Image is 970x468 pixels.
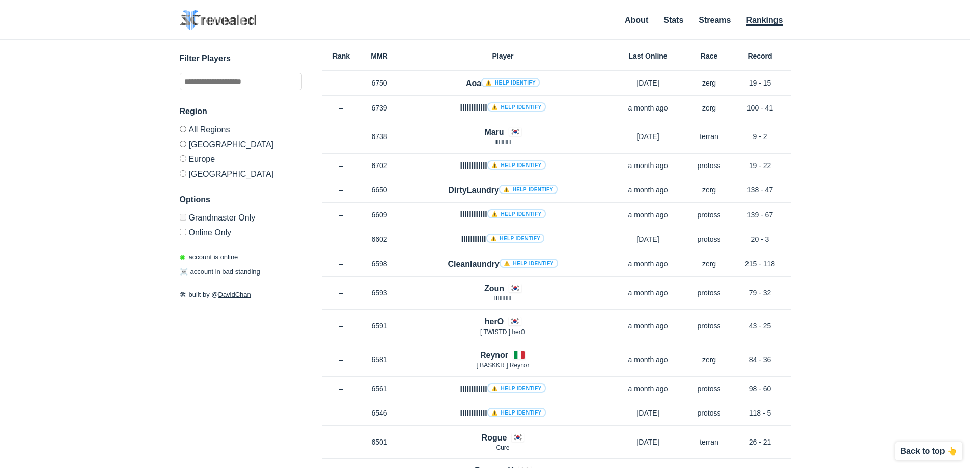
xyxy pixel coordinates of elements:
[487,160,546,170] a: ⚠️ Help identify
[607,383,689,394] p: a month ago
[730,131,791,142] p: 9 - 2
[322,383,361,394] p: –
[607,437,689,447] p: [DATE]
[180,166,302,178] label: [GEOGRAPHIC_DATA]
[180,252,238,262] p: account is online
[460,383,545,395] h4: llllllllllll
[361,259,399,269] p: 6598
[607,103,689,113] p: a month ago
[607,78,689,88] p: [DATE]
[180,52,302,65] h3: Filter Players
[487,102,546,112] a: ⚠️ Help identify
[689,234,730,244] p: protoss
[461,233,545,245] h4: IIIIllIIIII
[322,354,361,365] p: –
[495,139,511,146] span: llllllllllll
[730,234,791,244] p: 20 - 3
[607,259,689,269] p: a month ago
[460,209,545,221] h4: llllllllllll
[180,225,302,237] label: Only show accounts currently laddering
[180,126,302,136] label: All Regions
[466,77,540,89] h4: Aoa
[322,103,361,113] p: –
[322,131,361,142] p: –
[361,52,399,60] h6: MMR
[180,214,186,221] input: Grandmaster Only
[322,78,361,88] p: –
[607,160,689,171] p: a month ago
[361,131,399,142] p: 6738
[730,408,791,418] p: 118 - 5
[322,259,361,269] p: –
[730,210,791,220] p: 139 - 67
[218,291,251,298] a: DavidChan
[180,214,302,225] label: Only Show accounts currently in Grandmaster
[361,103,399,113] p: 6739
[607,408,689,418] p: [DATE]
[730,103,791,113] p: 100 - 41
[689,103,730,113] p: zerg
[689,408,730,418] p: protoss
[180,136,302,151] label: [GEOGRAPHIC_DATA]
[180,229,186,235] input: Online Only
[180,253,185,261] span: ◉
[699,16,731,24] a: Streams
[322,185,361,195] p: –
[476,362,529,369] span: [ BASKKR ] Reynor
[500,259,558,268] a: ⚠️ Help identify
[494,295,511,302] span: IIIIllIIllI
[361,185,399,195] p: 6650
[689,52,730,60] h6: Race
[484,283,504,294] h4: Zoun
[482,432,507,444] h4: Rogue
[499,185,558,194] a: ⚠️ Help identify
[607,234,689,244] p: [DATE]
[689,78,730,88] p: zerg
[448,184,557,196] h4: DirtyLaundry
[361,288,399,298] p: 6593
[689,383,730,394] p: protoss
[689,185,730,195] p: zerg
[607,185,689,195] p: a month ago
[485,316,504,327] h4: herO
[689,288,730,298] p: protoss
[689,354,730,365] p: zerg
[180,291,186,298] span: 🛠
[180,105,302,118] h3: Region
[689,321,730,331] p: protoss
[460,407,545,419] h4: llllllllllll
[730,383,791,394] p: 98 - 60
[480,328,525,336] span: [ TWISTD ] herO
[361,210,399,220] p: 6609
[486,234,545,243] a: ⚠️ Help identify
[900,447,957,455] p: Back to top 👆
[730,259,791,269] p: 215 - 118
[607,288,689,298] p: a month ago
[730,288,791,298] p: 79 - 32
[322,408,361,418] p: –
[487,408,546,417] a: ⚠️ Help identify
[361,383,399,394] p: 6561
[180,194,302,206] h3: Options
[460,160,545,172] h4: llllllllllll
[361,437,399,447] p: 6501
[607,354,689,365] p: a month ago
[730,52,791,60] h6: Record
[180,290,302,300] p: built by @
[361,408,399,418] p: 6546
[496,444,509,451] span: Cure
[180,10,256,30] img: SC2 Revealed
[689,131,730,142] p: terran
[180,268,188,276] span: ☠️
[180,155,186,162] input: Europe
[460,102,545,114] h4: llllllllllll
[322,321,361,331] p: –
[607,210,689,220] p: a month ago
[322,234,361,244] p: –
[484,126,504,138] h4: Maru
[322,437,361,447] p: –
[730,78,791,88] p: 19 - 15
[625,16,648,24] a: About
[746,16,783,26] a: Rankings
[730,321,791,331] p: 43 - 25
